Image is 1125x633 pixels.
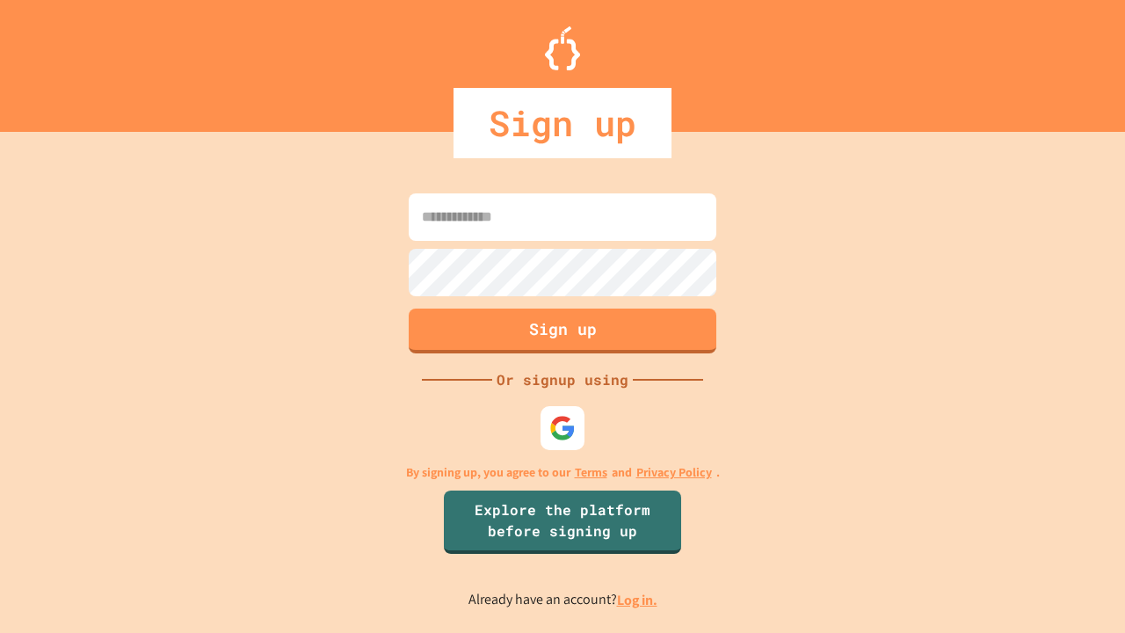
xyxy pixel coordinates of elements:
[409,309,716,353] button: Sign up
[406,463,720,482] p: By signing up, you agree to our and .
[492,369,633,390] div: Or signup using
[617,591,657,609] a: Log in.
[575,463,607,482] a: Terms
[444,491,681,554] a: Explore the platform before signing up
[636,463,712,482] a: Privacy Policy
[468,589,657,611] p: Already have an account?
[549,415,576,441] img: google-icon.svg
[454,88,671,158] div: Sign up
[545,26,580,70] img: Logo.svg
